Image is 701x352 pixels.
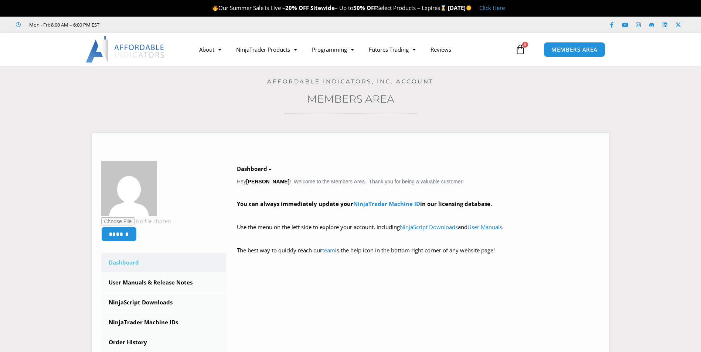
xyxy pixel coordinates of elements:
[479,4,505,11] a: Click Here
[101,161,157,216] img: 7acfdfaaaf19fabd2da89b9775a97b943622b7b19dcc6d442d0d44380f9c65d6
[237,245,600,266] p: The best way to quickly reach our is the help icon in the bottom right corner of any website page!
[466,5,472,11] img: 🌞
[101,273,226,292] a: User Manuals & Release Notes
[246,179,289,184] strong: [PERSON_NAME]
[551,47,598,52] span: MEMBERS AREA
[267,78,434,85] a: Affordable Indicators, Inc. Account
[304,41,361,58] a: Programming
[544,42,605,57] a: MEMBERS AREA
[448,4,472,11] strong: [DATE]
[101,293,226,312] a: NinjaScript Downloads
[467,223,502,231] a: User Manuals
[237,164,600,266] div: Hey ! Welcome to the Members Area. Thank you for being a valuable customer!
[361,41,423,58] a: Futures Trading
[310,4,335,11] strong: Sitewide
[101,313,226,332] a: NinjaTrader Machine IDs
[101,333,226,352] a: Order History
[237,165,272,172] b: Dashboard –
[27,20,99,29] span: Mon - Fri: 8:00 AM – 6:00 PM EST
[504,39,537,60] a: 0
[237,200,492,207] strong: You can always immediately update your in our licensing database.
[192,41,229,58] a: About
[212,5,218,11] img: 🔥
[307,93,394,105] a: Members Area
[212,4,448,11] span: Our Summer Sale is Live – – Up to Select Products – Expires
[400,223,458,231] a: NinjaScript Downloads
[522,42,528,48] span: 0
[192,41,513,58] nav: Menu
[237,222,600,243] p: Use the menu on the left side to explore your account, including and .
[101,253,226,272] a: Dashboard
[322,246,335,254] a: team
[285,4,309,11] strong: 20% OFF
[440,5,446,11] img: ⌛
[86,36,165,63] img: LogoAI | Affordable Indicators – NinjaTrader
[110,21,221,28] iframe: Customer reviews powered by Trustpilot
[353,200,420,207] a: NinjaTrader Machine ID
[229,41,304,58] a: NinjaTrader Products
[353,4,377,11] strong: 50% OFF
[423,41,459,58] a: Reviews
